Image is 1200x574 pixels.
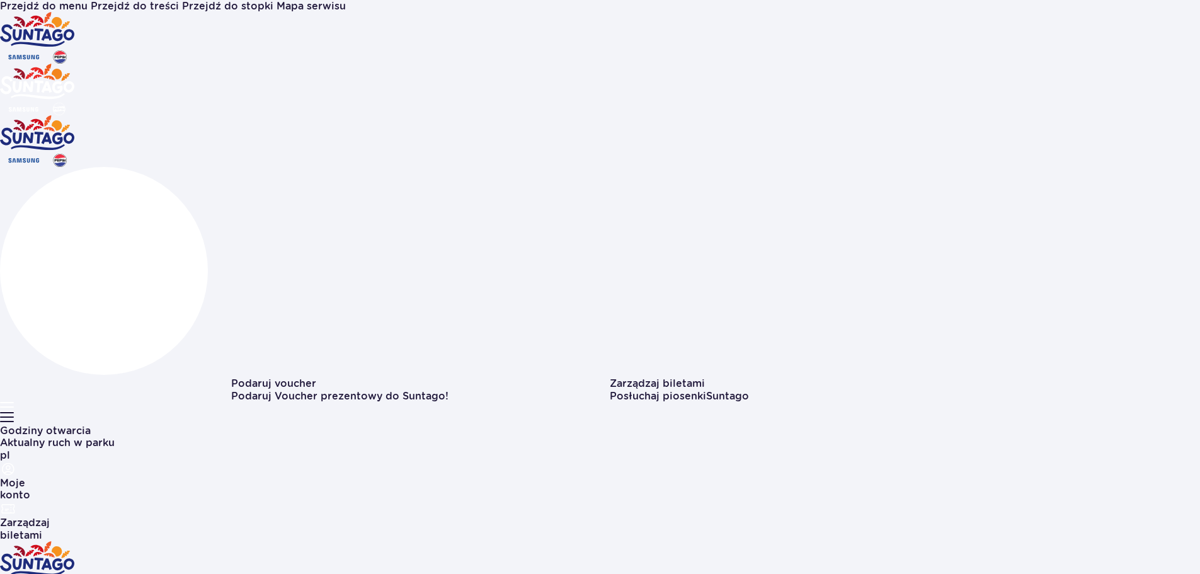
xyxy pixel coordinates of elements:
[610,377,705,389] a: Zarządzaj biletami
[231,377,316,389] a: Podaruj voucher
[610,390,749,402] span: Posłuchaj piosenki
[610,391,749,402] button: Posłuchaj piosenkiSuntago
[231,390,449,402] a: Podaruj Voucher prezentowy do Suntago!
[706,390,749,402] span: Suntago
